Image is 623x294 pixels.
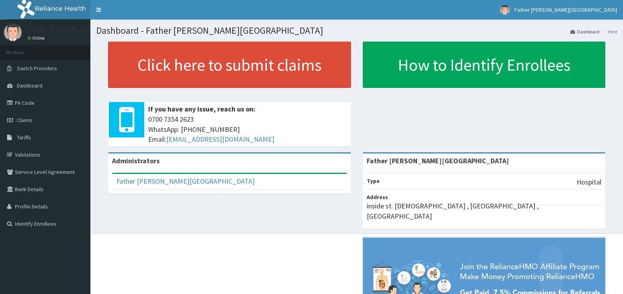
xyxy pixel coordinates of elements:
[108,42,351,88] a: Click here to submit claims
[17,134,31,141] span: Tariffs
[570,28,599,35] a: Dashboard
[17,117,32,124] span: Claims
[367,177,380,184] b: Type
[17,65,57,72] span: Switch Providers
[515,6,617,13] span: Father [PERSON_NAME][GEOGRAPHIC_DATA]
[28,26,165,33] p: Father [PERSON_NAME][GEOGRAPHIC_DATA]
[577,177,601,187] p: Hospital
[116,177,255,186] a: Father [PERSON_NAME][GEOGRAPHIC_DATA]
[367,156,509,165] strong: Father [PERSON_NAME][GEOGRAPHIC_DATA]
[166,135,274,144] a: [EMAIL_ADDRESS][DOMAIN_NAME]
[500,5,510,15] img: User Image
[96,26,617,36] h1: Dashboard - Father [PERSON_NAME][GEOGRAPHIC_DATA]
[4,24,22,41] img: User Image
[28,35,46,41] a: Online
[600,28,617,35] li: Here
[367,194,388,201] b: Address
[148,104,255,113] b: If you have any issue, reach us on:
[17,82,42,89] span: Dashboard
[363,42,606,88] a: How to Identify Enrollees
[112,156,160,165] b: Administrators
[148,114,347,144] span: 0700 7354 2623 WhatsApp: [PHONE_NUMBER] Email:
[367,201,602,221] p: inside st. [DEMOGRAPHIC_DATA] , [GEOGRAPHIC_DATA] , [GEOGRAPHIC_DATA]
